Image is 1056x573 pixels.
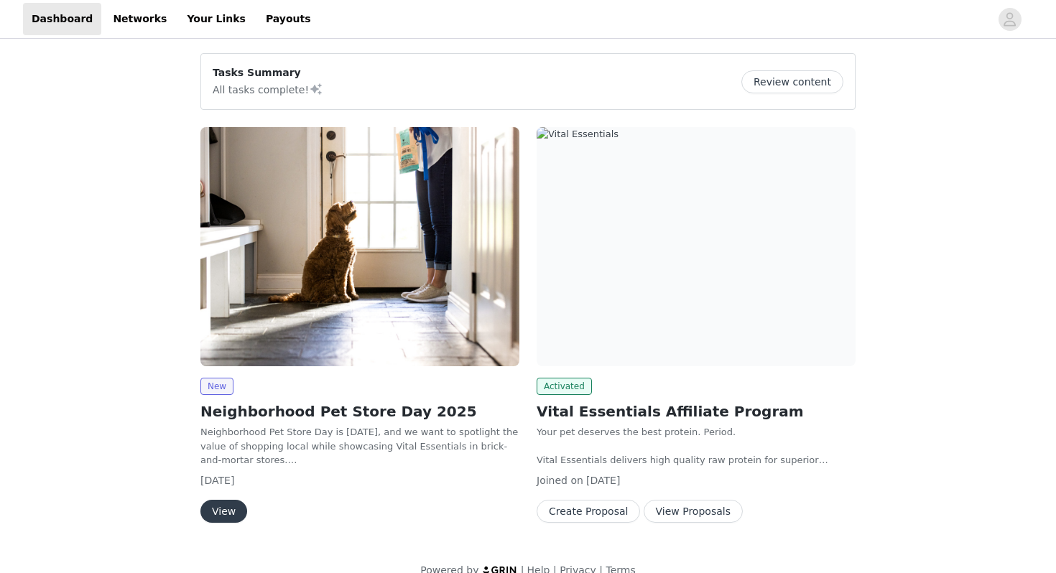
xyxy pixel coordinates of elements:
[644,500,743,523] button: View Proposals
[257,3,320,35] a: Payouts
[741,70,843,93] button: Review content
[537,127,856,366] img: Vital Essentials
[586,475,620,486] span: [DATE]
[537,425,856,439] p: Your pet deserves the best protein. Period.
[23,3,101,35] a: Dashboard
[200,500,247,523] button: View
[200,475,234,486] span: [DATE]
[537,401,856,422] h2: Vital Essentials Affiliate Program
[200,127,519,366] img: Vital Essentials
[213,80,323,98] p: All tasks complete!
[1003,8,1016,31] div: avatar
[200,401,519,422] h2: Neighborhood Pet Store Day 2025
[213,65,323,80] p: Tasks Summary
[178,3,254,35] a: Your Links
[537,453,856,467] p: Vital Essentials delivers high quality raw protein for superior nutrition. We're not talking abou...
[200,506,247,517] a: View
[104,3,175,35] a: Networks
[200,378,233,395] span: New
[200,425,519,467] p: Neighborhood Pet Store Day is [DATE], and we want to spotlight the value of shopping local while ...
[537,500,640,523] button: Create Proposal
[644,506,743,517] a: View Proposals
[537,475,583,486] span: Joined on
[537,378,592,395] span: Activated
